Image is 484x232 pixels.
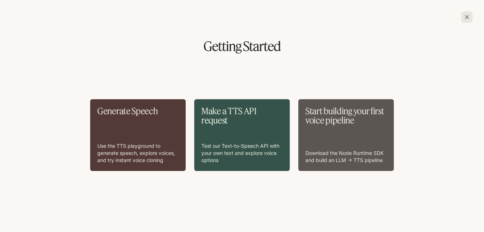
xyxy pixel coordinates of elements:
[11,40,473,53] h1: Getting Started
[201,106,283,125] p: Make a TTS API request
[97,106,179,116] p: Generate Speech
[201,142,283,164] p: Test our Text-to-Speech API with your own text and explore voice options
[298,99,394,171] a: Start building your first voice pipelineDownload the Node Runtime SDK and build an LLM → TTS pipe...
[97,142,179,164] p: Use the TTS playground to generate speech, explore voices, and try instant voice cloning
[194,99,290,171] a: Make a TTS API requestTest our Text-to-Speech API with your own text and explore voice options
[305,150,387,164] p: Download the Node Runtime SDK and build an LLM → TTS pipeline
[90,99,186,171] a: Generate SpeechUse the TTS playground to generate speech, explore voices, and try instant voice c...
[305,106,387,125] p: Start building your first voice pipeline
